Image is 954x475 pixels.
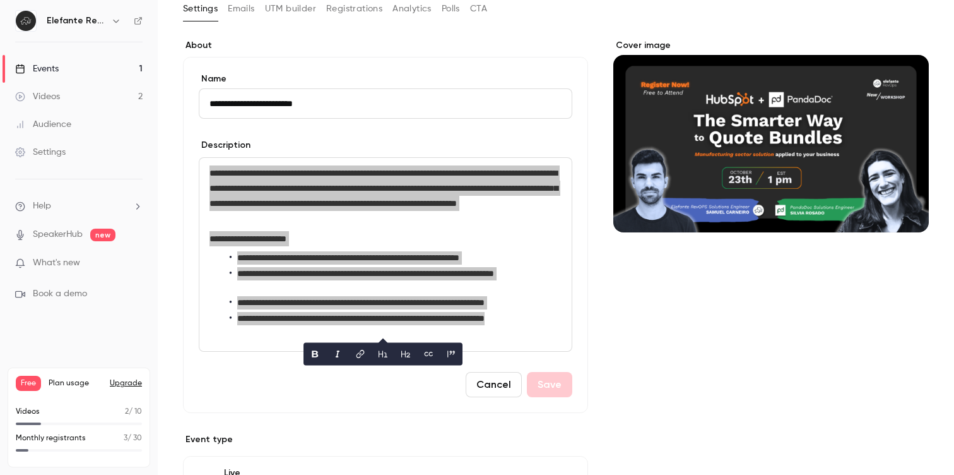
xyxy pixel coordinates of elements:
[125,408,129,416] span: 2
[16,376,41,391] span: Free
[183,433,588,446] p: Event type
[33,287,87,301] span: Book a demo
[125,406,142,418] p: / 10
[183,39,588,52] label: About
[199,139,250,152] label: Description
[327,344,348,364] button: italic
[16,406,40,418] p: Videos
[47,15,106,27] h6: Elefante RevOps
[49,378,102,388] span: Plan usage
[613,39,929,232] section: Cover image
[305,344,325,364] button: bold
[441,344,461,364] button: blockquote
[33,200,51,213] span: Help
[110,378,142,388] button: Upgrade
[15,200,143,213] li: help-dropdown-opener
[15,118,71,131] div: Audience
[90,229,115,241] span: new
[199,73,572,85] label: Name
[350,344,370,364] button: link
[15,146,66,159] div: Settings
[199,157,572,352] section: description
[33,228,83,241] a: SpeakerHub
[16,11,36,31] img: Elefante RevOps
[199,158,572,351] div: editor
[124,435,127,442] span: 3
[127,258,143,269] iframe: Noticeable Trigger
[16,433,86,444] p: Monthly registrants
[15,90,60,103] div: Videos
[33,256,80,270] span: What's new
[613,39,929,52] label: Cover image
[466,372,522,397] button: Cancel
[124,433,142,444] p: / 30
[15,63,59,75] div: Events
